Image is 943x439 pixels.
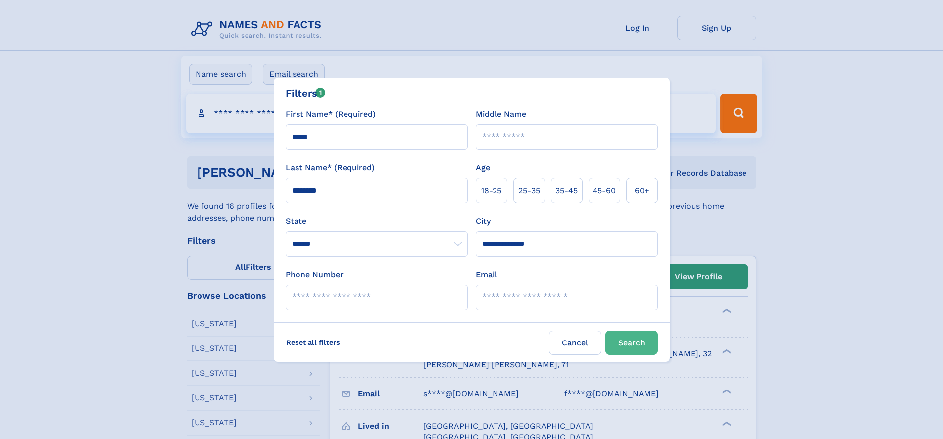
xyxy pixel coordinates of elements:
label: First Name* (Required) [286,108,376,120]
button: Search [605,331,658,355]
span: 45‑60 [593,185,616,196]
span: 25‑35 [518,185,540,196]
span: 35‑45 [555,185,578,196]
label: Phone Number [286,269,344,281]
label: State [286,215,468,227]
label: Last Name* (Required) [286,162,375,174]
label: Reset all filters [280,331,347,354]
div: Filters [286,86,326,100]
label: Cancel [549,331,601,355]
span: 18‑25 [481,185,501,196]
label: Age [476,162,490,174]
span: 60+ [635,185,649,196]
label: Email [476,269,497,281]
label: Middle Name [476,108,526,120]
label: City [476,215,491,227]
